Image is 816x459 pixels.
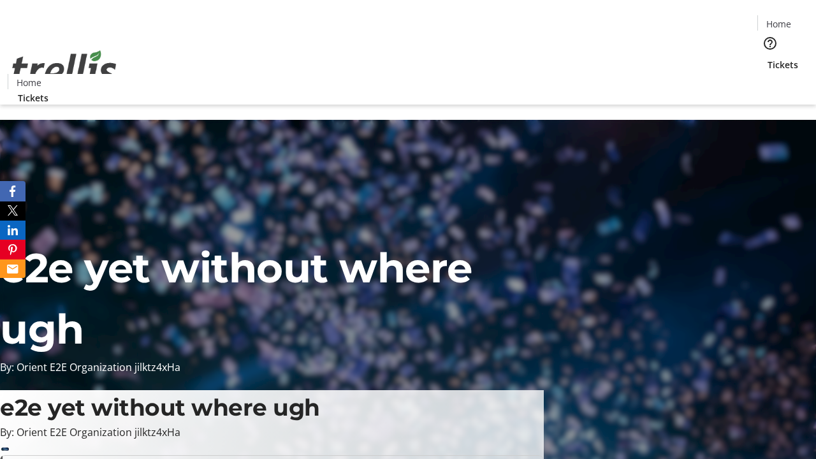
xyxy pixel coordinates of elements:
[757,31,783,56] button: Help
[8,76,49,89] a: Home
[18,91,48,105] span: Tickets
[758,17,799,31] a: Home
[768,58,798,71] span: Tickets
[17,76,41,89] span: Home
[8,91,59,105] a: Tickets
[8,36,121,100] img: Orient E2E Organization jilktz4xHa's Logo
[757,71,783,97] button: Cart
[766,17,791,31] span: Home
[757,58,808,71] a: Tickets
